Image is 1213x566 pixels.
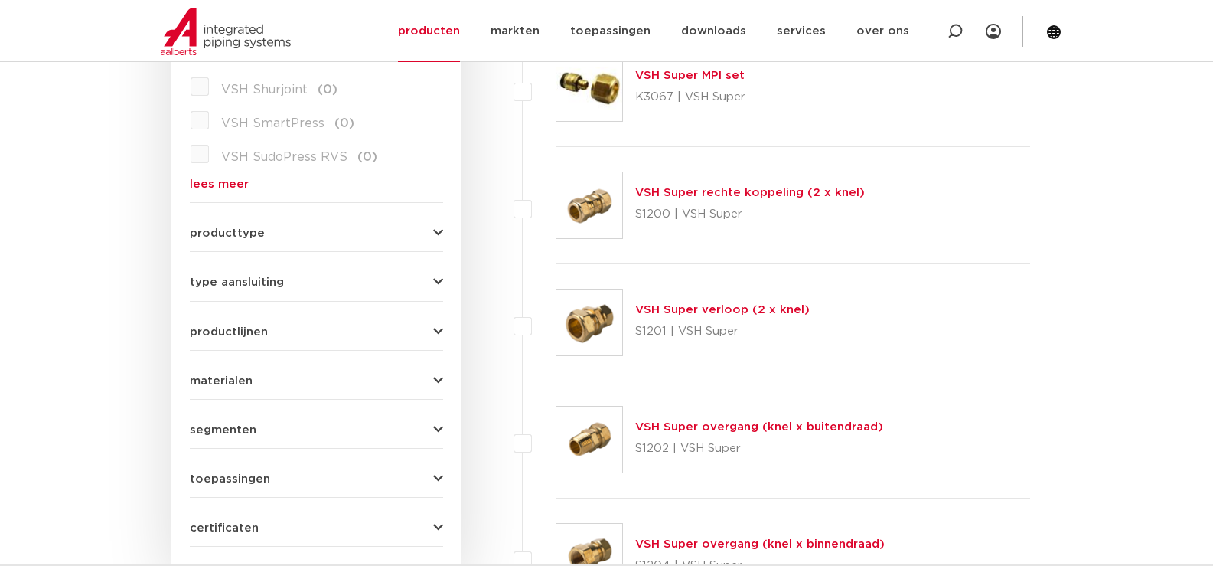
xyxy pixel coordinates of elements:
[190,276,284,288] span: type aansluiting
[635,70,745,81] a: VSH Super MPI set
[635,187,865,198] a: VSH Super rechte koppeling (2 x knel)
[190,522,443,534] button: certificaten
[357,151,377,163] span: (0)
[190,375,443,387] button: materialen
[190,473,443,485] button: toepassingen
[221,117,324,129] span: VSH SmartPress
[190,227,443,239] button: producttype
[190,522,259,534] span: certificaten
[334,117,354,129] span: (0)
[190,424,256,436] span: segmenten
[556,290,622,355] img: Thumbnail for VSH Super verloop (2 x knel)
[635,421,883,433] a: VSH Super overgang (knel x buitendraad)
[190,227,265,239] span: producttype
[318,83,337,96] span: (0)
[190,424,443,436] button: segmenten
[190,473,270,485] span: toepassingen
[190,375,253,387] span: materialen
[556,407,622,473] img: Thumbnail for VSH Super overgang (knel x buitendraad)
[635,538,885,550] a: VSH Super overgang (knel x binnendraad)
[635,437,883,461] p: S1202 | VSH Super
[190,178,443,190] a: lees meer
[190,326,268,338] span: productlijnen
[221,151,347,163] span: VSH SudoPress RVS
[635,319,810,344] p: S1201 | VSH Super
[190,326,443,338] button: productlijnen
[635,304,810,316] a: VSH Super verloop (2 x knel)
[635,85,745,110] p: K3067 | VSH Super
[221,83,308,96] span: VSH Shurjoint
[556,172,622,238] img: Thumbnail for VSH Super rechte koppeling (2 x knel)
[556,55,622,121] img: Thumbnail for VSH Super MPI set
[635,202,865,227] p: S1200 | VSH Super
[190,276,443,288] button: type aansluiting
